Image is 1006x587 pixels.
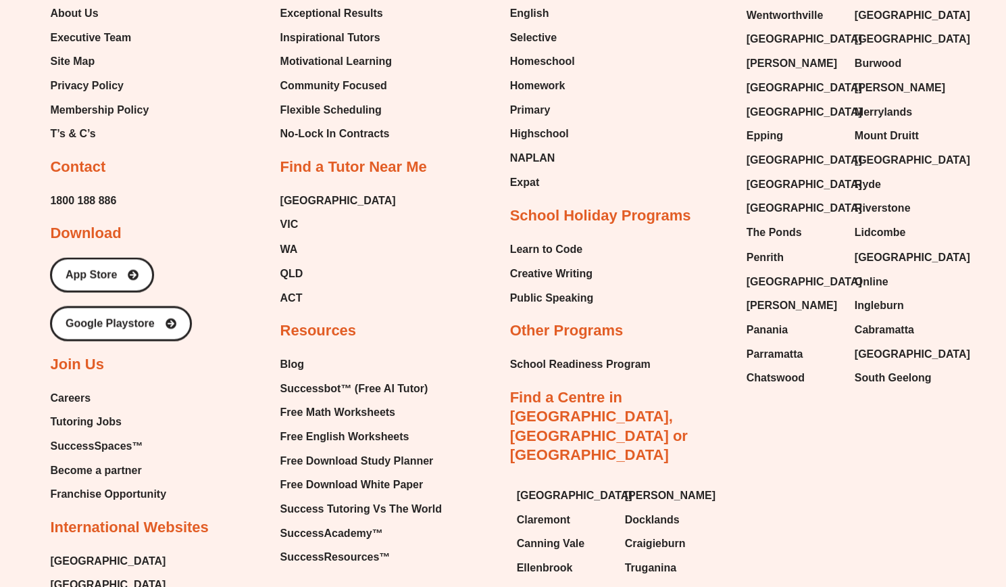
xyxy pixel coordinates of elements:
[747,150,862,170] span: [GEOGRAPHIC_DATA]
[855,295,904,315] span: Ingleburn
[50,436,143,456] span: SuccessSpaces™
[510,388,688,463] a: Find a Centre in [GEOGRAPHIC_DATA], [GEOGRAPHIC_DATA] or [GEOGRAPHIC_DATA]
[50,28,149,48] a: Executive Team
[747,198,841,218] a: [GEOGRAPHIC_DATA]
[747,102,841,122] a: [GEOGRAPHIC_DATA]
[66,269,117,280] span: App Store
[50,224,121,243] h2: Download
[280,321,356,340] h2: Resources
[855,344,949,364] a: [GEOGRAPHIC_DATA]
[625,533,686,553] span: Craigieburn
[50,484,166,504] a: Franchise Opportunity
[280,51,391,72] span: Motivational Learning
[625,509,680,530] span: Docklands
[280,354,304,374] span: Blog
[855,367,932,388] span: South Geelong
[855,102,912,122] span: Merrylands
[855,150,970,170] span: [GEOGRAPHIC_DATA]
[747,319,841,339] a: Panania
[747,150,841,170] a: [GEOGRAPHIC_DATA]
[50,100,149,120] a: Membership Policy
[50,550,166,571] a: [GEOGRAPHIC_DATA]
[625,485,720,505] a: [PERSON_NAME]
[510,100,575,120] a: Primary
[510,76,565,96] span: Homework
[625,557,676,578] span: Truganina
[781,434,1006,587] iframe: Chat Widget
[855,29,949,49] a: [GEOGRAPHIC_DATA]
[510,172,540,193] span: Expat
[510,287,594,308] a: Public Speaking
[50,51,149,72] a: Site Map
[855,198,911,218] span: Riverstone
[280,3,395,24] a: Exceptional Results
[280,498,441,519] a: Success Tutoring Vs The World
[747,5,824,26] span: Wentworthville
[280,263,303,283] span: QLD
[517,509,570,530] span: Claremont
[625,509,720,530] a: Docklands
[510,51,575,72] a: Homeschool
[855,271,888,291] span: Online
[510,239,594,259] a: Learn to Code
[280,191,395,211] span: [GEOGRAPHIC_DATA]
[855,271,949,291] a: Online
[747,295,841,315] a: [PERSON_NAME]
[625,557,720,578] a: Truganina
[280,239,395,259] a: WA
[50,191,116,211] a: 1800 188 886
[280,28,380,48] span: Inspirational Tutors
[747,78,862,98] span: [GEOGRAPHIC_DATA]
[280,214,395,235] a: VIC
[510,206,691,226] h2: School Holiday Programs
[747,78,841,98] a: [GEOGRAPHIC_DATA]
[510,148,575,168] a: NAPLAN
[517,533,584,553] span: Canning Vale
[855,198,949,218] a: Riverstone
[747,102,862,122] span: [GEOGRAPHIC_DATA]
[855,150,949,170] a: [GEOGRAPHIC_DATA]
[625,485,715,505] span: [PERSON_NAME]
[66,318,155,329] span: Google Playstore
[855,5,970,26] span: [GEOGRAPHIC_DATA]
[855,126,919,146] span: Mount Druitt
[855,29,970,49] span: [GEOGRAPHIC_DATA]
[280,402,441,422] a: Free Math Worksheets
[280,426,409,446] span: Free English Worksheets
[280,378,428,398] span: Successbot™ (Free AI Tutor)
[747,344,803,364] span: Parramatta
[510,124,569,144] span: Highschool
[280,474,441,494] a: Free Download White Paper
[855,319,914,339] span: Cabramatta
[855,174,881,195] span: Ryde
[50,411,121,431] span: Tutoring Jobs
[280,287,395,308] a: ACT
[280,523,382,543] span: SuccessAcademy™
[280,3,382,24] span: Exceptional Results
[280,263,395,283] a: QLD
[517,509,611,530] a: Claremont
[50,388,91,408] span: Careers
[50,460,141,480] span: Become a partner
[855,78,945,98] span: [PERSON_NAME]
[855,53,949,74] a: Burwood
[510,321,624,340] h2: Other Programs
[517,533,611,553] a: Canning Vale
[510,172,575,193] a: Expat
[747,53,841,74] a: [PERSON_NAME]
[50,436,166,456] a: SuccessSpaces™
[855,102,949,122] a: Merrylands
[855,295,949,315] a: Ingleburn
[50,517,208,537] h2: International Websites
[747,271,862,291] span: [GEOGRAPHIC_DATA]
[50,460,166,480] a: Become a partner
[280,546,441,567] a: SuccessResources™
[510,239,583,259] span: Learn to Code
[747,247,784,267] span: Penrith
